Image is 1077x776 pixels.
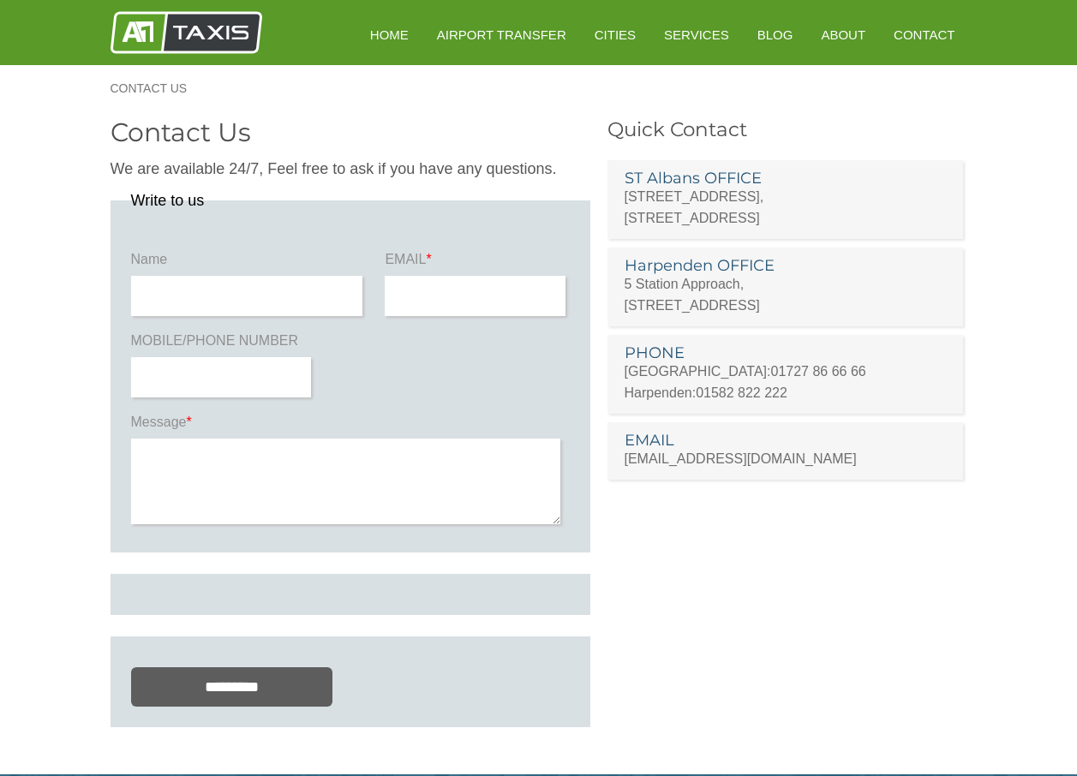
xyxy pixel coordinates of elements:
[131,331,315,357] label: MOBILE/PHONE NUMBER
[111,120,590,146] h2: Contact Us
[652,14,741,56] a: Services
[625,345,947,361] h3: PHONE
[425,14,578,56] a: Airport Transfer
[625,258,947,273] h3: Harpenden OFFICE
[111,11,262,54] img: A1 Taxis
[385,250,569,276] label: EMAIL
[131,193,205,208] legend: Write to us
[358,14,421,56] a: HOME
[882,14,966,56] a: Contact
[625,186,947,229] p: [STREET_ADDRESS], [STREET_ADDRESS]
[131,413,570,439] label: Message
[625,273,947,316] p: 5 Station Approach, [STREET_ADDRESS]
[696,385,787,400] a: 01582 822 222
[809,14,877,56] a: About
[625,382,947,403] p: Harpenden:
[111,82,205,94] a: Contact Us
[111,158,590,180] p: We are available 24/7, Feel free to ask if you have any questions.
[625,451,857,466] a: [EMAIL_ADDRESS][DOMAIN_NAME]
[583,14,648,56] a: Cities
[771,364,866,379] a: 01727 86 66 66
[745,14,805,56] a: Blog
[625,433,947,448] h3: EMAIL
[625,170,947,186] h3: ST Albans OFFICE
[625,361,947,382] p: [GEOGRAPHIC_DATA]:
[607,120,967,140] h3: Quick Contact
[131,250,368,276] label: Name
